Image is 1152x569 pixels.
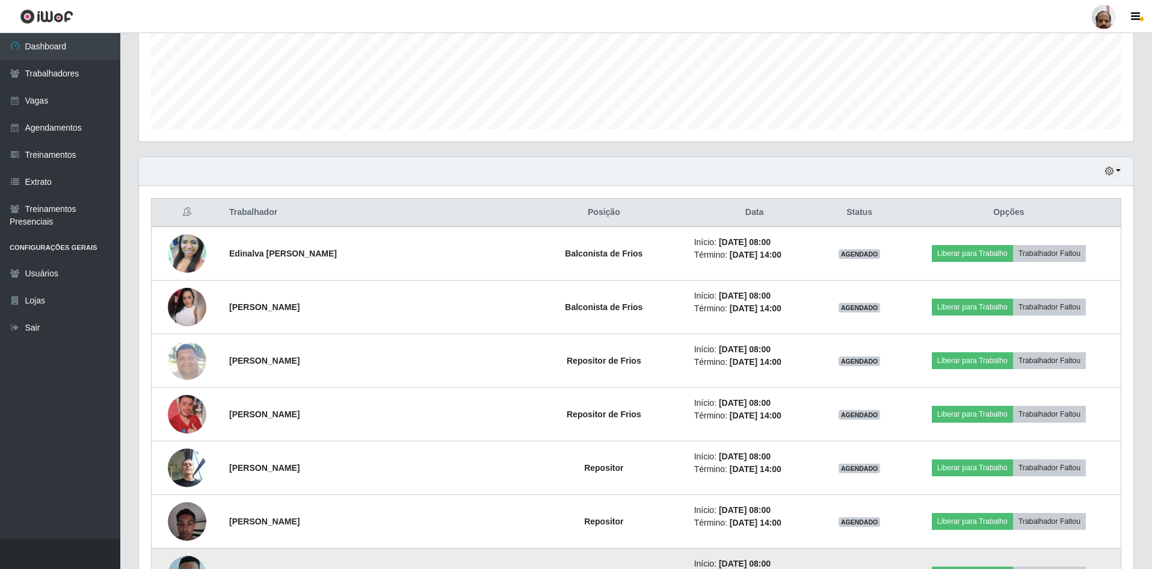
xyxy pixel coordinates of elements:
li: Término: [694,356,815,368]
strong: [PERSON_NAME] [229,409,300,419]
time: [DATE] 14:00 [730,464,781,474]
time: [DATE] 08:00 [719,237,771,247]
span: AGENDADO [839,249,881,259]
span: AGENDADO [839,517,881,527]
img: 1741878920639.jpeg [168,380,206,449]
li: Término: [694,463,815,476]
time: [DATE] 08:00 [719,344,771,354]
strong: [PERSON_NAME] [229,356,300,365]
img: 1650687338616.jpeg [168,219,206,288]
strong: Edinalva [PERSON_NAME] [229,249,337,258]
button: Trabalhador Faltou [1013,406,1086,423]
span: AGENDADO [839,464,881,473]
th: Posição [521,199,687,227]
strong: Balconista de Frios [565,302,642,312]
time: [DATE] 08:00 [719,559,771,568]
img: 1736288178344.jpeg [168,442,206,493]
strong: Repositor [584,463,623,473]
li: Início: [694,397,815,409]
time: [DATE] 14:00 [730,250,781,260]
th: Trabalhador [222,199,521,227]
strong: [PERSON_NAME] [229,517,300,526]
th: Status [822,199,896,227]
li: Início: [694,290,815,302]
li: Término: [694,249,815,261]
li: Término: [694,517,815,529]
time: [DATE] 14:00 [730,303,781,313]
time: [DATE] 14:00 [730,518,781,527]
strong: Balconista de Frios [565,249,642,258]
th: Opções [897,199,1121,227]
li: Início: [694,343,815,356]
button: Liberar para Trabalho [932,299,1013,316]
button: Trabalhador Faltou [1013,245,1086,262]
button: Trabalhador Faltou [1013,352,1086,369]
th: Data [687,199,822,227]
button: Liberar para Trabalho [932,513,1013,530]
li: Início: [694,236,815,249]
img: 1758996718414.jpeg [168,288,206,326]
img: CoreUI Logo [20,9,73,24]
time: [DATE] 14:00 [730,357,781,367]
li: Término: [694,409,815,422]
button: Trabalhador Faltou [1013,459,1086,476]
strong: Repositor de Frios [567,409,641,419]
strong: Repositor [584,517,623,526]
button: Liberar para Trabalho [932,352,1013,369]
time: [DATE] 08:00 [719,505,771,515]
time: [DATE] 08:00 [719,398,771,408]
button: Liberar para Trabalho [932,245,1013,262]
span: AGENDADO [839,356,881,366]
time: [DATE] 08:00 [719,291,771,300]
img: 1697490161329.jpeg [168,335,206,386]
li: Término: [694,302,815,315]
img: 1739977282987.jpeg [168,496,206,547]
strong: [PERSON_NAME] [229,463,300,473]
button: Liberar para Trabalho [932,406,1013,423]
button: Trabalhador Faltou [1013,513,1086,530]
time: [DATE] 08:00 [719,452,771,461]
strong: Repositor de Frios [567,356,641,365]
span: AGENDADO [839,410,881,420]
button: Liberar para Trabalho [932,459,1013,476]
time: [DATE] 14:00 [730,411,781,420]
strong: [PERSON_NAME] [229,302,300,312]
li: Início: [694,450,815,463]
button: Trabalhador Faltou [1013,299,1086,316]
span: AGENDADO [839,303,881,312]
li: Início: [694,504,815,517]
